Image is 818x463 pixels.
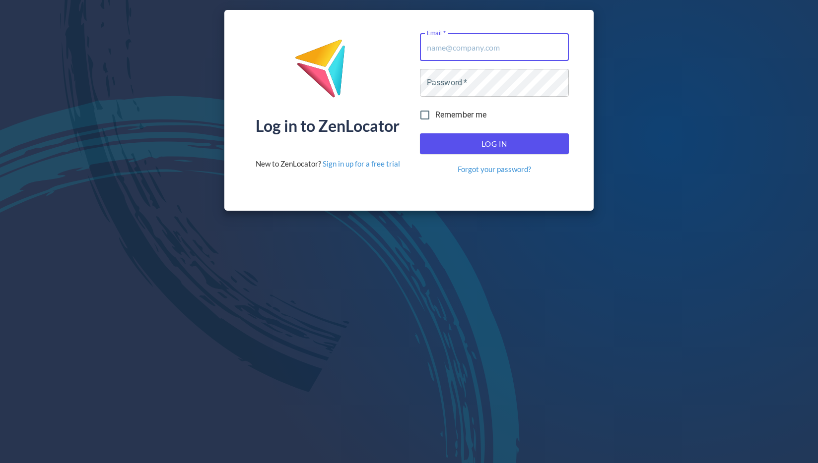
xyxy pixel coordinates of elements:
[435,109,487,121] span: Remember me
[420,133,569,154] button: Log In
[458,164,531,174] a: Forgot your password?
[431,137,558,150] span: Log In
[256,159,400,169] div: New to ZenLocator?
[420,33,569,61] input: name@company.com
[323,159,400,168] a: Sign in up for a free trial
[256,118,400,134] div: Log in to ZenLocator
[294,39,361,106] img: ZenLocator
